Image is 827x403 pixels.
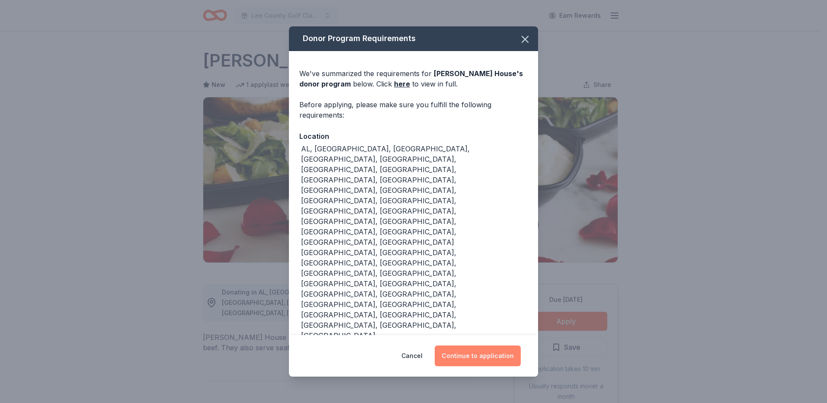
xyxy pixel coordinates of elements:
[299,131,528,142] div: Location
[299,99,528,120] div: Before applying, please make sure you fulfill the following requirements:
[394,79,410,89] a: here
[299,68,528,89] div: We've summarized the requirements for below. Click to view in full.
[301,144,528,341] div: AL, [GEOGRAPHIC_DATA], [GEOGRAPHIC_DATA], [GEOGRAPHIC_DATA], [GEOGRAPHIC_DATA], [GEOGRAPHIC_DATA]...
[401,345,423,366] button: Cancel
[435,345,521,366] button: Continue to application
[289,26,538,51] div: Donor Program Requirements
